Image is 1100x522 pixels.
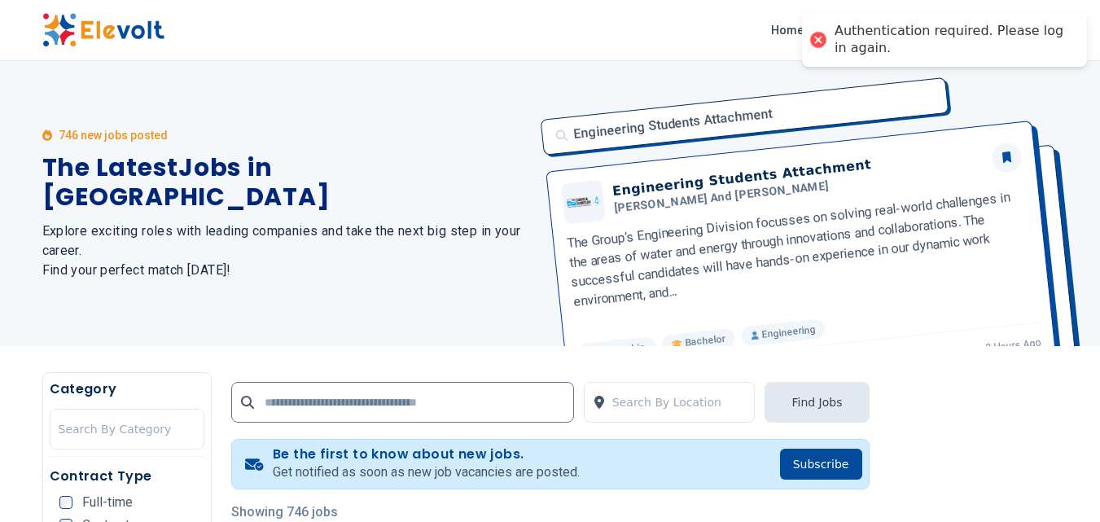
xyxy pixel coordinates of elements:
h5: Contract Type [50,467,204,486]
p: Showing 746 jobs [231,502,870,522]
p: Get notified as soon as new job vacancies are posted. [273,463,580,482]
h1: The Latest Jobs in [GEOGRAPHIC_DATA] [42,153,531,212]
input: Full-time [59,496,72,509]
p: 746 new jobs posted [59,127,168,143]
h4: Be the first to know about new jobs. [273,446,580,463]
button: Find Jobs [765,382,869,423]
button: Subscribe [780,449,862,480]
div: Authentication required. Please log in again. [835,23,1071,57]
img: Elevolt [42,13,164,47]
h2: Explore exciting roles with leading companies and take the next big step in your career. Find you... [42,222,531,280]
a: Home [765,17,810,43]
h5: Category [50,379,204,399]
span: Full-time [82,496,133,509]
